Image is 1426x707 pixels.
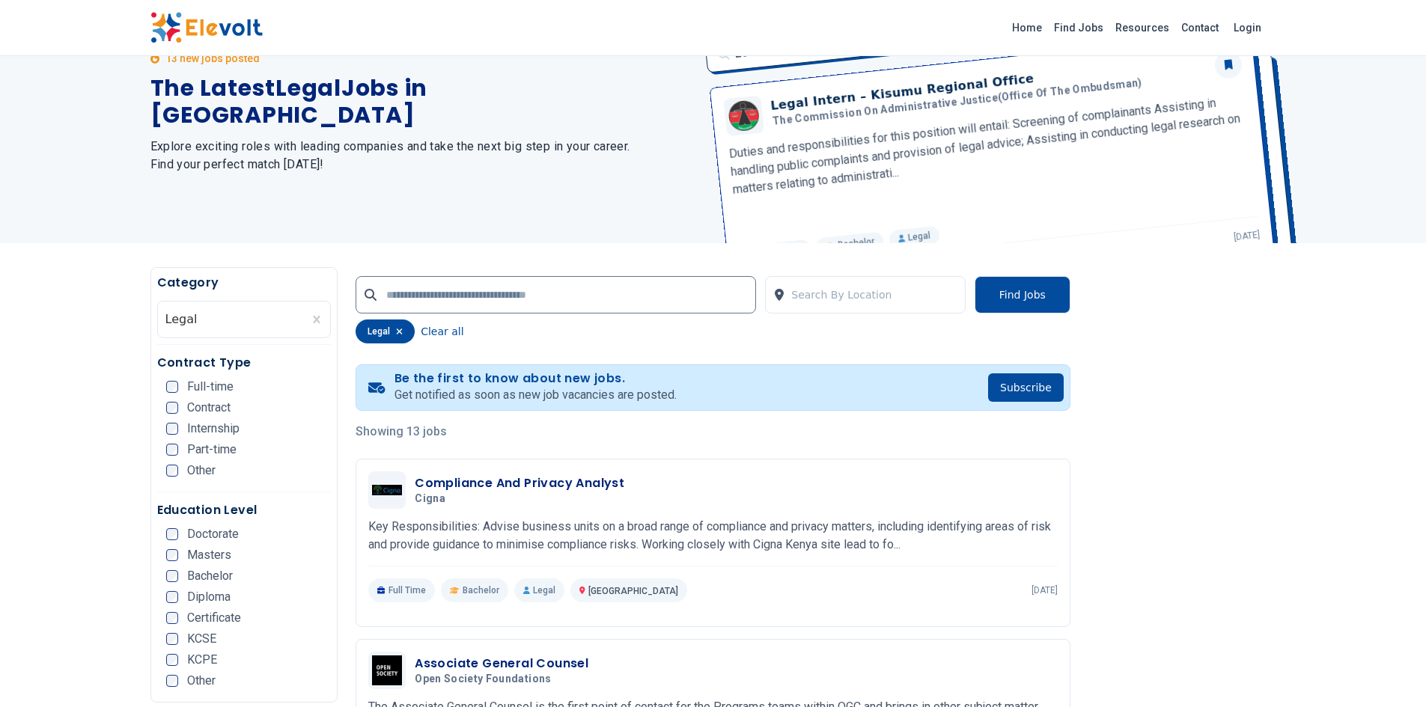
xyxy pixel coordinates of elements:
[187,654,217,666] span: KCPE
[150,138,695,174] h2: Explore exciting roles with leading companies and take the next big step in your career. Find you...
[415,474,624,492] h3: Compliance And Privacy Analyst
[187,444,237,456] span: Part-time
[166,633,178,645] input: KCSE
[1109,16,1175,40] a: Resources
[1225,13,1270,43] a: Login
[372,485,402,495] img: Cigna
[150,12,263,43] img: Elevolt
[157,274,332,292] h5: Category
[166,654,178,666] input: KCPE
[157,501,332,519] h5: Education Level
[187,402,231,414] span: Contract
[1032,584,1058,596] p: [DATE]
[166,549,178,561] input: Masters
[166,528,178,540] input: Doctorate
[975,276,1070,313] button: Find Jobs
[1351,635,1426,707] iframe: Chat Widget
[356,423,1070,441] p: Showing 13 jobs
[372,655,402,685] img: Open Society Foundations
[166,423,178,435] input: Internship
[187,570,233,582] span: Bachelor
[415,492,445,506] span: Cigna
[1175,16,1225,40] a: Contact
[187,675,216,687] span: Other
[187,549,231,561] span: Masters
[356,319,415,343] div: legal
[1006,16,1048,40] a: Home
[1048,16,1109,40] a: Find Jobs
[394,386,677,404] p: Get notified as soon as new job vacancies are posted.
[415,673,551,686] span: Open Society Foundations
[514,578,564,602] p: Legal
[187,423,240,435] span: Internship
[421,319,463,343] button: Clear all
[166,402,178,414] input: Contract
[368,471,1058,602] a: CignaCompliance And Privacy AnalystCignaKey Responsibilities: Advise business units on a broad ra...
[166,444,178,456] input: Part-time
[988,373,1064,402] button: Subscribe
[166,465,178,477] input: Other
[415,655,588,673] h3: Associate General Counsel
[187,633,216,645] span: KCSE
[166,381,178,393] input: Full-time
[166,675,178,687] input: Other
[157,354,332,372] h5: Contract Type
[394,371,677,386] h4: Be the first to know about new jobs.
[187,528,239,540] span: Doctorate
[166,570,178,582] input: Bachelor
[368,578,435,602] p: Full Time
[463,584,499,596] span: Bachelor
[187,591,231,603] span: Diploma
[187,465,216,477] span: Other
[187,381,234,393] span: Full-time
[166,591,178,603] input: Diploma
[187,612,241,624] span: Certificate
[166,612,178,624] input: Certificate
[368,518,1058,554] p: Key Responsibilities: Advise business units on a broad range of compliance and privacy matters, i...
[150,75,695,129] h1: The Latest Legal Jobs in [GEOGRAPHIC_DATA]
[165,51,260,66] p: 13 new jobs posted
[588,586,678,596] span: [GEOGRAPHIC_DATA]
